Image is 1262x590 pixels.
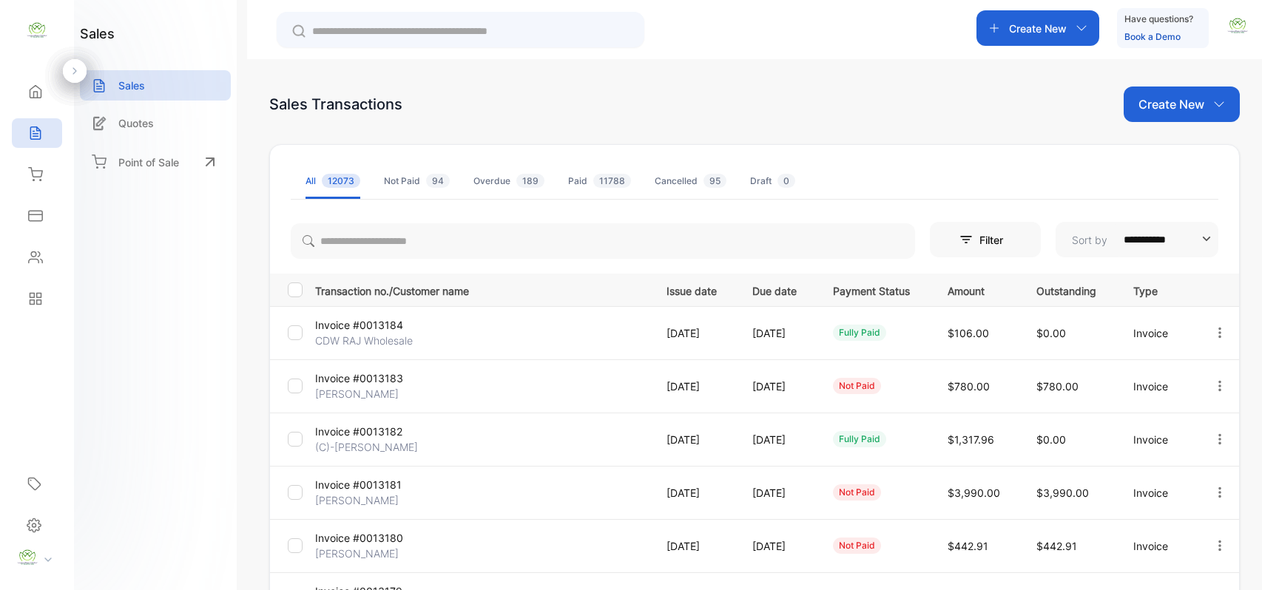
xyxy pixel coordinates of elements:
p: [DATE] [752,538,802,554]
p: Invoice #0013181 [315,477,426,492]
p: Invoice [1133,325,1182,341]
span: $442.91 [1036,540,1077,552]
p: Transaction no./Customer name [315,280,648,299]
span: 95 [703,174,726,188]
span: $3,990.00 [1036,486,1089,499]
p: [DATE] [752,432,802,447]
span: $780.00 [1036,380,1079,393]
p: Invoice [1133,432,1182,447]
a: Quotes [80,108,231,138]
p: Create New [1009,21,1067,36]
a: Book a Demo [1124,31,1181,42]
p: Amount [948,280,1006,299]
iframe: LiveChat chat widget [1200,528,1262,590]
div: not paid [833,538,881,554]
p: CDW RAJ Wholesale [315,333,426,348]
span: $0.00 [1036,327,1066,339]
span: 11788 [593,174,631,188]
p: [PERSON_NAME] [315,546,426,561]
img: avatar [1226,15,1249,37]
span: $1,317.96 [948,433,994,446]
p: [DATE] [667,485,723,501]
p: (C)-[PERSON_NAME] [315,439,426,455]
div: fully paid [833,325,886,341]
p: Create New [1138,95,1204,113]
p: [DATE] [667,325,723,341]
p: Invoice [1133,485,1182,501]
p: Quotes [118,115,154,131]
span: 189 [516,174,544,188]
p: Due date [752,280,802,299]
span: 94 [426,174,450,188]
a: Sales [80,70,231,101]
p: Type [1133,280,1182,299]
p: Outstanding [1036,280,1103,299]
a: Point of Sale [80,146,231,178]
button: Create New [1124,87,1240,122]
span: $3,990.00 [948,486,1000,499]
p: Invoice #0013182 [315,424,426,439]
div: All [306,174,360,188]
p: [DATE] [752,485,802,501]
div: Not Paid [384,174,450,188]
span: $442.91 [948,540,988,552]
p: Issue date [667,280,723,299]
p: Invoice #0013184 [315,317,426,333]
p: [PERSON_NAME] [315,386,426,401]
p: [DATE] [667,538,723,554]
div: not paid [833,378,881,394]
p: Invoice #0013180 [315,530,426,546]
img: logo [26,19,48,41]
div: Paid [568,174,631,188]
div: Draft [750,174,795,188]
p: Invoice [1133,379,1182,394]
p: Payment Status [833,280,917,299]
span: 12073 [322,174,360,188]
div: Sales Transactions [269,93,402,115]
p: Point of Sale [118,155,179,170]
button: avatar [1226,10,1249,46]
span: $780.00 [948,380,990,393]
p: [DATE] [752,325,802,341]
p: [DATE] [752,379,802,394]
p: Invoice #0013183 [315,370,426,386]
span: $106.00 [948,327,989,339]
p: [PERSON_NAME] [315,492,426,508]
div: Cancelled [655,174,726,188]
div: Overdue [473,174,544,188]
p: [DATE] [667,379,723,394]
p: Have questions? [1124,12,1193,27]
div: fully paid [833,431,886,447]
p: Invoice [1133,538,1182,554]
p: Sales [118,78,145,93]
h1: sales [80,24,115,44]
img: profile [16,546,38,569]
span: 0 [777,174,795,188]
p: Sort by [1072,232,1107,248]
div: not paid [833,484,881,501]
button: Sort by [1056,222,1218,257]
span: $0.00 [1036,433,1066,446]
button: Create New [976,10,1099,46]
p: [DATE] [667,432,723,447]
